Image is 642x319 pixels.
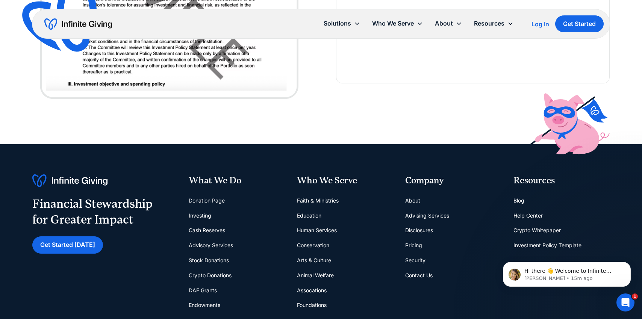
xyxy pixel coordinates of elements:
[405,223,433,238] a: Disclosures
[492,246,642,299] iframe: Intercom notifications message
[405,174,501,187] div: Company
[318,15,366,32] div: Solutions
[189,208,211,223] a: Investing
[189,238,233,253] a: Advisory Services
[297,174,393,187] div: Who We Serve
[474,18,504,29] div: Resources
[189,268,232,283] a: Crypto Donations
[44,18,112,30] a: home
[555,15,604,32] a: Get Started
[189,174,285,187] div: What We Do
[616,293,634,311] iframe: Intercom live chat
[189,298,220,313] a: Endowments
[513,238,581,253] a: Investment Policy Template
[366,15,429,32] div: Who We Serve
[189,223,225,238] a: Cash Reserves
[405,208,449,223] a: Advising Services
[297,268,334,283] a: Animal Welfare
[297,208,321,223] a: Education
[513,174,610,187] div: Resources
[189,283,217,298] a: DAF Grants
[405,253,425,268] a: Security
[405,193,420,208] a: About
[405,268,433,283] a: Contact Us
[297,253,331,268] a: Arts & Culture
[513,193,524,208] a: Blog
[189,253,229,268] a: Stock Donations
[435,18,453,29] div: About
[531,21,549,27] div: Log In
[297,298,327,313] a: Foundations
[297,238,329,253] a: Conservation
[297,283,327,298] a: Assocations
[297,193,339,208] a: Faith & Ministries
[32,236,103,253] a: Get Started [DATE]
[468,15,519,32] div: Resources
[189,193,225,208] a: Donation Page
[429,15,468,32] div: About
[297,223,337,238] a: Human Services
[513,223,561,238] a: Crypto Whitepaper
[372,18,414,29] div: Who We Serve
[405,238,422,253] a: Pricing
[32,196,153,227] div: Financial Stewardship for Greater Impact
[324,18,351,29] div: Solutions
[632,293,638,299] span: 1
[513,208,543,223] a: Help Center
[531,20,549,29] a: Log In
